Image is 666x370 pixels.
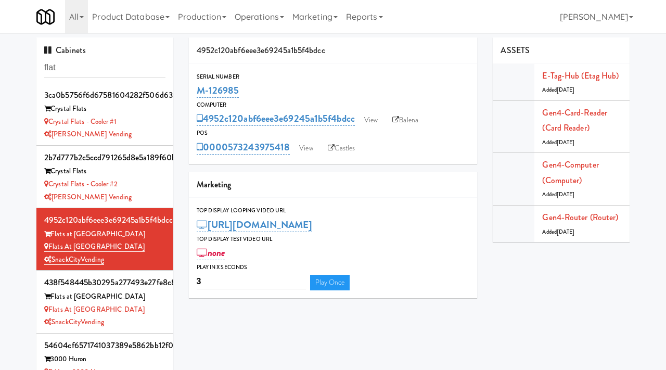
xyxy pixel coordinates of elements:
a: M-126985 [197,83,239,98]
div: 3000 Huron [44,353,165,366]
div: Flats at [GEOGRAPHIC_DATA] [44,228,165,241]
a: Play Once [310,275,350,290]
div: 3ca0b5756f6d67581604282f506d63f2 [44,87,165,103]
a: Balena [387,112,424,128]
div: Flats at [GEOGRAPHIC_DATA] [44,290,165,303]
div: 438f548445b30295a277493e27fe8c8d [44,275,165,290]
input: Search cabinets [44,58,165,78]
a: Flats at [GEOGRAPHIC_DATA] [44,304,145,314]
div: Crystal Flats [44,103,165,116]
a: [PERSON_NAME] Vending [44,192,132,202]
a: Castles [323,141,361,156]
div: Serial Number [197,72,470,82]
span: Cabinets [44,44,86,56]
div: Top Display Test Video Url [197,234,470,245]
a: none [197,246,225,260]
span: [DATE] [557,228,575,236]
div: 4952c120abf6eee3e69245a1b5f4bdcc [189,37,478,64]
span: ASSETS [501,44,530,56]
a: Crystal Flats - Cooler #1 [44,117,117,126]
div: Computer [197,100,470,110]
a: 0000573243975418 [197,140,290,155]
div: Top Display Looping Video Url [197,206,470,216]
li: 4952c120abf6eee3e69245a1b5f4bdccFlats at [GEOGRAPHIC_DATA] Flats at [GEOGRAPHIC_DATA]SnackCityVen... [36,208,173,271]
span: Added [542,228,574,236]
span: [DATE] [557,138,575,146]
a: 4952c120abf6eee3e69245a1b5f4bdcc [197,111,355,126]
a: E-tag-hub (Etag Hub) [542,70,619,82]
span: [DATE] [557,190,575,198]
div: Play in X seconds [197,262,470,273]
a: View [359,112,383,128]
a: [URL][DOMAIN_NAME] [197,218,313,232]
div: 4952c120abf6eee3e69245a1b5f4bdcc [44,212,165,228]
li: 3ca0b5756f6d67581604282f506d63f2Crystal Flats Crystal Flats - Cooler #1[PERSON_NAME] Vending [36,83,173,146]
a: Gen4-card-reader (Card Reader) [542,107,607,134]
div: POS [197,128,470,138]
a: View [294,141,318,156]
div: Crystal Flats [44,165,165,178]
a: SnackCityVending [44,254,104,265]
span: Added [542,86,574,94]
a: Gen4-router (Router) [542,211,618,223]
li: 2b7d777b2c5ccd791265d8e5a189f60bCrystal Flats Crystal Flats - Cooler #2[PERSON_NAME] Vending [36,146,173,208]
a: [PERSON_NAME] Vending [44,129,132,139]
a: Flats at [GEOGRAPHIC_DATA] [44,241,145,252]
div: 2b7d777b2c5ccd791265d8e5a189f60b [44,150,165,165]
img: Micromart [36,8,55,26]
span: Marketing [197,178,232,190]
a: Crystal Flats - Cooler #2 [44,179,118,189]
span: Added [542,190,574,198]
span: [DATE] [557,86,575,94]
a: SnackCityVending [44,317,104,327]
a: Gen4-computer (Computer) [542,159,598,186]
li: 438f548445b30295a277493e27fe8c8dFlats at [GEOGRAPHIC_DATA] Flats at [GEOGRAPHIC_DATA]SnackCityVen... [36,271,173,333]
span: Added [542,138,574,146]
div: 54604cf6571741037389e5862bb12f0d [44,338,165,353]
